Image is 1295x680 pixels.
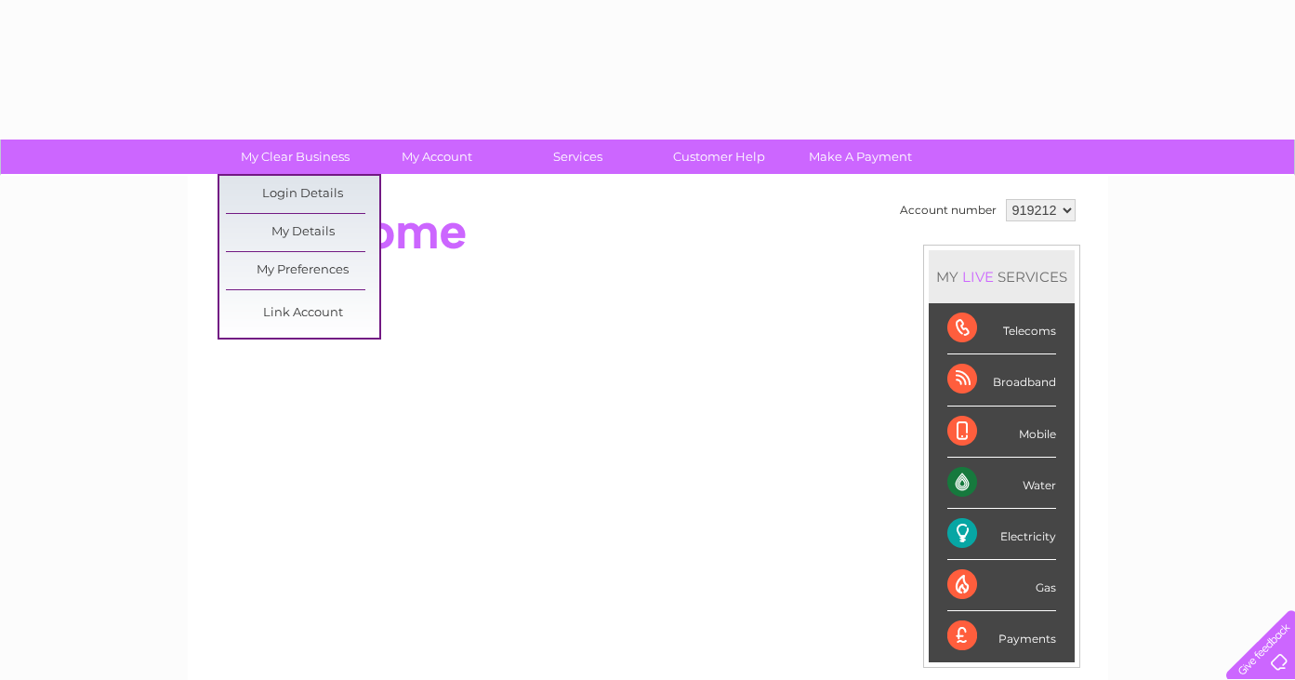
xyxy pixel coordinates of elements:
[784,140,937,174] a: Make A Payment
[947,611,1056,661] div: Payments
[929,250,1075,303] div: MY SERVICES
[895,194,1001,226] td: Account number
[947,303,1056,354] div: Telecoms
[226,176,379,213] a: Login Details
[501,140,654,174] a: Services
[958,268,998,286] div: LIVE
[947,407,1056,458] div: Mobile
[947,458,1056,509] div: Water
[947,560,1056,611] div: Gas
[947,354,1056,406] div: Broadband
[218,140,372,174] a: My Clear Business
[947,509,1056,560] div: Electricity
[226,295,379,332] a: Link Account
[360,140,513,174] a: My Account
[226,252,379,289] a: My Preferences
[226,214,379,251] a: My Details
[642,140,796,174] a: Customer Help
